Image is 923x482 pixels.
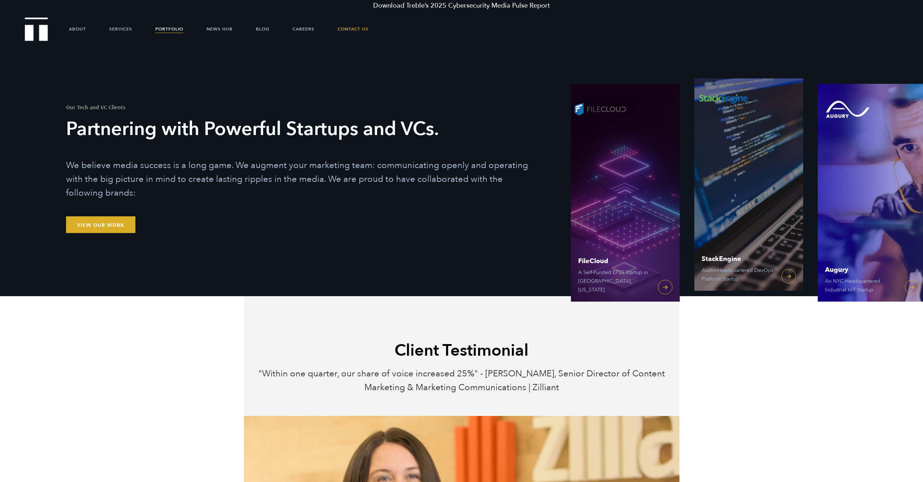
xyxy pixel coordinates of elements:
[25,17,48,41] img: Treble logo
[249,340,674,361] h2: Client Testimonial
[66,104,531,110] h1: Our Tech and VC Clients
[109,18,132,40] a: Services
[69,18,86,40] a: About
[825,277,898,294] span: An NYC-Headquartered Industrial IoT Startup
[578,268,651,294] span: A Self-Funded EFSS Startup in [GEOGRAPHIC_DATA], [US_STATE]
[571,84,680,302] a: FileCloud
[818,95,876,124] img: Augury logo
[293,18,314,40] a: Careers
[66,116,531,142] h3: Partnering with Powerful Startups and VCs.
[694,84,752,113] img: StackEngine logo
[249,367,674,407] p: "Within one quarter, our share of voice increased 25%" - [PERSON_NAME], Senior Director of Conten...
[702,266,774,283] span: Austin-Headquartered DevOps Platform Startup
[25,18,47,40] a: Treble Homepage
[702,256,774,262] span: StackEngine
[256,18,269,40] a: Blog
[207,18,233,40] a: News Hub
[155,18,183,40] a: Portfolio
[571,95,629,124] img: FileCloud logo
[338,18,368,40] a: Contact Us
[694,73,803,291] a: StackEngine
[66,216,135,233] a: View Our Work
[825,267,898,273] span: Augury
[578,258,651,265] span: FileCloud
[66,159,531,200] p: We believe media success is a long game. We augment your marketing team: communicating openly and...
